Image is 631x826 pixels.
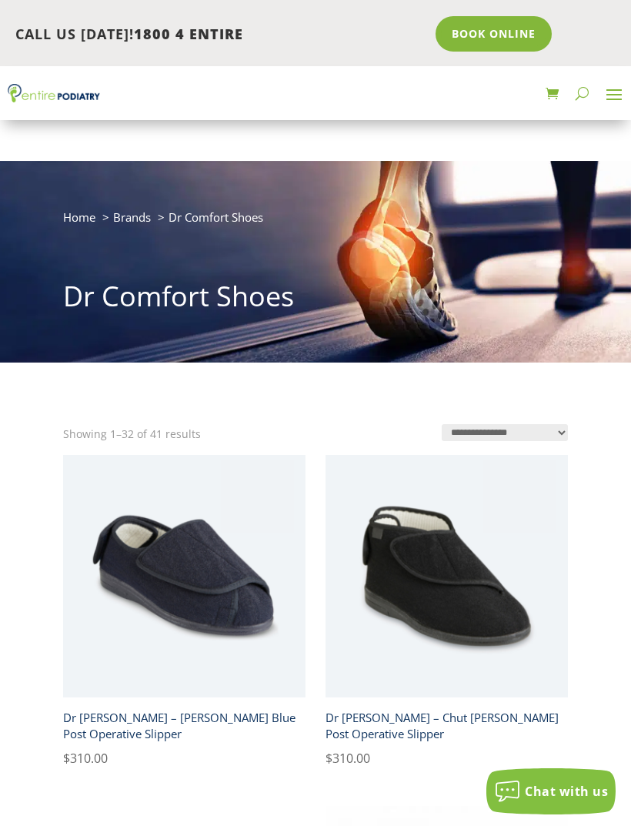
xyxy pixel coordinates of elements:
[63,455,305,768] a: chut dr comfort franki blue slipperDr [PERSON_NAME] – [PERSON_NAME] Blue Post Operative Slipper $...
[326,750,370,767] bdi: 310.00
[169,209,263,225] span: Dr Comfort Shoes
[113,209,151,225] a: Brands
[63,455,305,697] img: chut dr comfort franki blue slipper
[326,455,568,697] img: chut dr comfort gary black mens slipper
[63,424,201,444] p: Showing 1–32 of 41 results
[15,25,425,45] p: CALL US [DATE]!
[134,25,243,43] span: 1800 4 ENTIRE
[486,768,616,814] button: Chat with us
[442,424,568,441] select: Shop order
[326,455,568,768] a: chut dr comfort gary black mens slipperDr [PERSON_NAME] – Chut [PERSON_NAME] Post Operative Slipp...
[63,750,108,767] bdi: 310.00
[436,16,552,52] a: Book Online
[63,277,568,323] h1: Dr Comfort Shoes
[63,704,305,748] h2: Dr [PERSON_NAME] – [PERSON_NAME] Blue Post Operative Slipper
[525,783,608,800] span: Chat with us
[326,704,568,748] h2: Dr [PERSON_NAME] – Chut [PERSON_NAME] Post Operative Slipper
[326,750,332,767] span: $
[63,207,568,239] nav: breadcrumb
[63,209,95,225] a: Home
[63,750,70,767] span: $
